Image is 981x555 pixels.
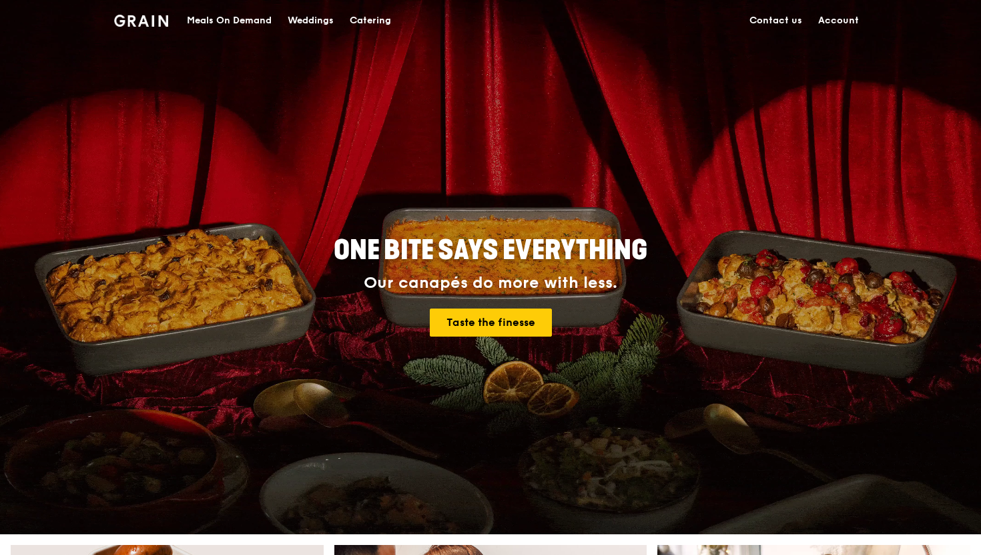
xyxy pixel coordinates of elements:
a: Taste the finesse [430,309,552,337]
a: Contact us [741,1,810,41]
div: Meals On Demand [187,1,272,41]
div: Catering [350,1,391,41]
div: Weddings [288,1,334,41]
span: ONE BITE SAYS EVERYTHING [334,234,647,266]
img: Grain [114,15,168,27]
a: Catering [342,1,399,41]
a: Account [810,1,867,41]
a: Weddings [280,1,342,41]
div: Our canapés do more with less. [250,274,731,293]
